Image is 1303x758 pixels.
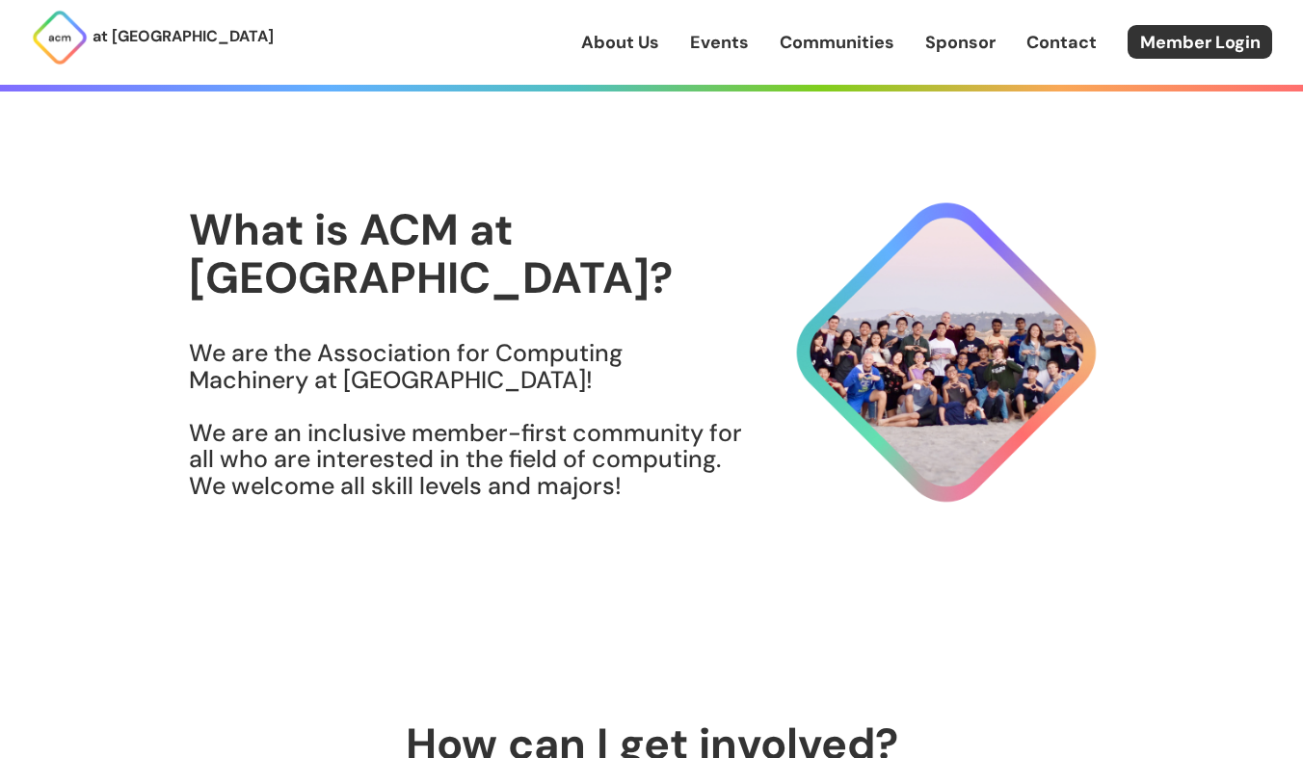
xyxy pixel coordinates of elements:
a: Communities [780,30,894,55]
img: About Hero Image [744,185,1114,520]
a: Member Login [1128,25,1272,59]
p: at [GEOGRAPHIC_DATA] [93,24,274,49]
h1: What is ACM at [GEOGRAPHIC_DATA]? [189,206,744,301]
a: About Us [581,30,659,55]
a: Contact [1026,30,1097,55]
h3: We are the Association for Computing Machinery at [GEOGRAPHIC_DATA]! We are an inclusive member-f... [189,340,744,499]
a: at [GEOGRAPHIC_DATA] [31,9,274,66]
img: ACM Logo [31,9,89,66]
a: Events [690,30,749,55]
a: Sponsor [925,30,996,55]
